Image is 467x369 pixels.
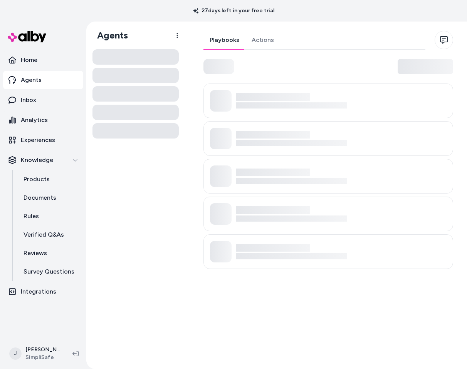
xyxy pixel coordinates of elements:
[3,71,83,89] a: Agents
[3,91,83,109] a: Inbox
[25,354,60,361] span: SimpliSafe
[25,346,60,354] p: [PERSON_NAME]
[16,170,83,189] a: Products
[21,287,56,296] p: Integrations
[24,230,64,239] p: Verified Q&As
[16,262,83,281] a: Survey Questions
[188,7,279,15] p: 27 days left in your free trial
[9,347,22,360] span: J
[16,189,83,207] a: Documents
[3,282,83,301] a: Integrations
[8,31,46,42] img: alby Logo
[16,225,83,244] a: Verified Q&As
[24,193,56,202] p: Documents
[203,31,245,49] a: Playbooks
[245,31,280,49] a: Actions
[21,55,37,65] p: Home
[21,75,42,85] p: Agents
[24,267,74,276] p: Survey Questions
[3,131,83,149] a: Experiences
[3,51,83,69] a: Home
[24,249,47,258] p: Reviews
[21,155,53,165] p: Knowledge
[21,95,36,105] p: Inbox
[3,151,83,169] button: Knowledge
[24,212,39,221] p: Rules
[21,135,55,145] p: Experiences
[16,207,83,225] a: Rules
[16,244,83,262] a: Reviews
[3,111,83,129] a: Analytics
[24,175,50,184] p: Products
[91,30,128,41] h1: Agents
[5,341,66,366] button: J[PERSON_NAME]SimpliSafe
[21,115,48,125] p: Analytics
